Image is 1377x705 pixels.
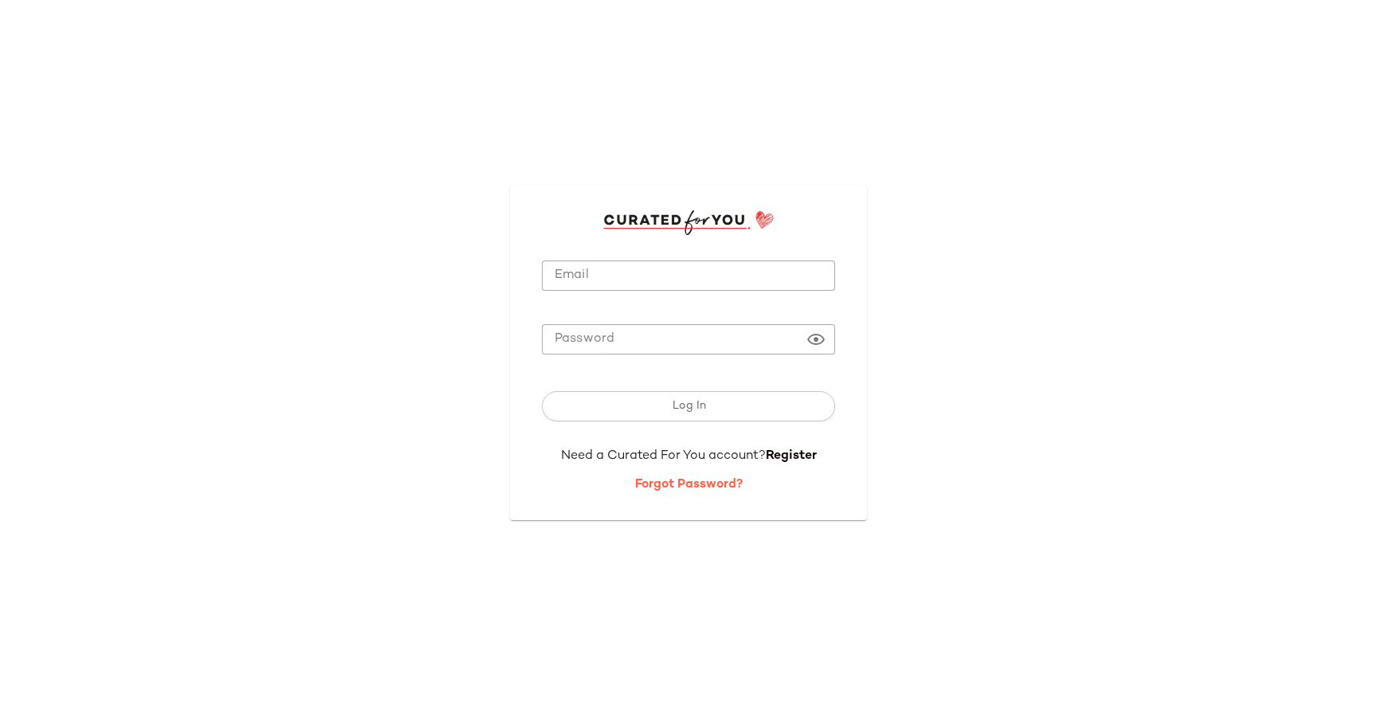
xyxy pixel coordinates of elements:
span: Log In [671,400,705,413]
img: cfy_login_logo.DGdB1djN.svg [603,210,775,234]
a: Register [766,449,817,463]
span: Need a Curated For You account? [561,449,766,463]
button: Log In [542,391,835,421]
a: Forgot Password? [635,478,743,492]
